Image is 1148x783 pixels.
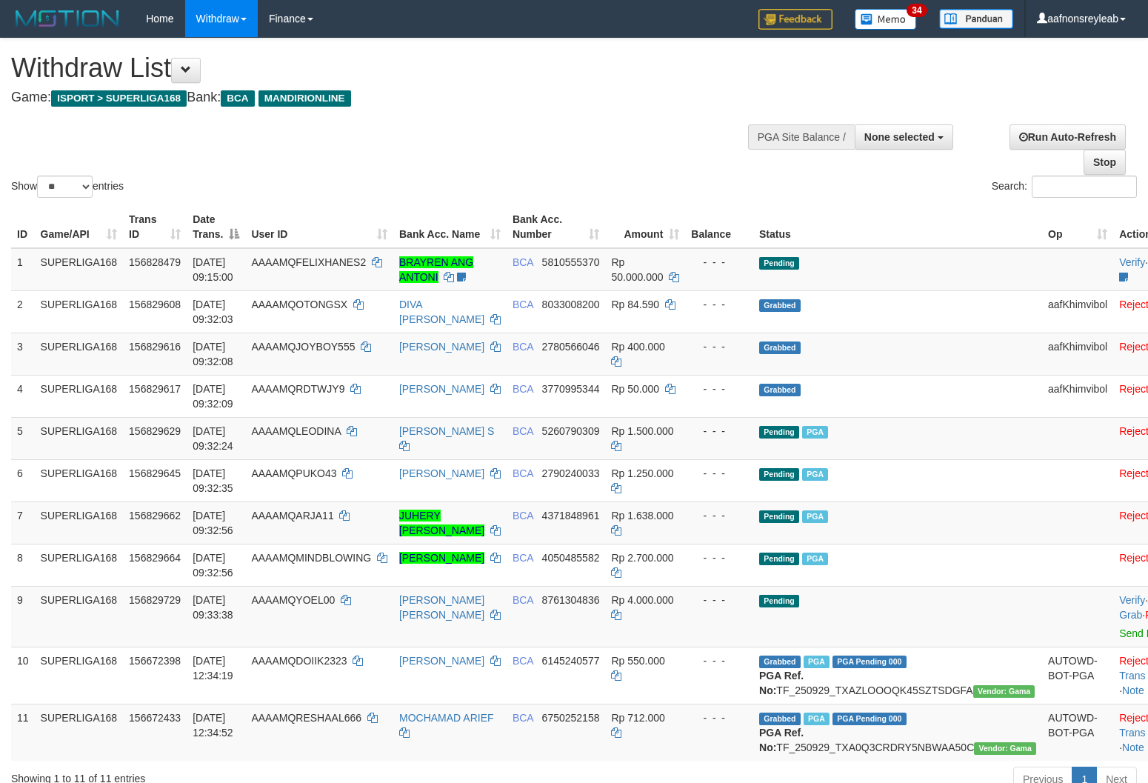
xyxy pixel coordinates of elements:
[1042,206,1113,248] th: Op: activate to sort column ascending
[1042,290,1113,333] td: aafKhimvibol
[1042,375,1113,417] td: aafKhimvibol
[759,727,804,753] b: PGA Ref. No:
[399,425,494,437] a: [PERSON_NAME] S
[193,383,233,410] span: [DATE] 09:32:09
[513,341,533,353] span: BCA
[759,426,799,439] span: Pending
[513,256,533,268] span: BCA
[974,742,1036,755] span: Vendor URL: https://trx31.1velocity.biz
[759,595,799,607] span: Pending
[513,594,533,606] span: BCA
[832,656,907,668] span: PGA Pending
[251,299,347,310] span: AAAAMQOTONGSX
[611,467,673,479] span: Rp 1.250.000
[759,510,799,523] span: Pending
[258,90,351,107] span: MANDIRIONLINE
[11,290,35,333] td: 2
[251,552,371,564] span: AAAAMQMINDBLOWING
[399,510,484,536] a: JUHERY [PERSON_NAME]
[1042,704,1113,761] td: AUTOWD-BOT-PGA
[907,4,927,17] span: 34
[193,510,233,536] span: [DATE] 09:32:56
[753,704,1042,761] td: TF_250929_TXA0Q3CRDRY5NBWAA50C
[542,655,600,667] span: Copy 6145240577 to clipboard
[11,206,35,248] th: ID
[611,341,664,353] span: Rp 400.000
[802,426,828,439] span: Marked by aafsoycanthlai
[35,459,124,502] td: SUPERLIGA168
[129,594,181,606] span: 156829729
[187,206,245,248] th: Date Trans.: activate to sort column descending
[35,375,124,417] td: SUPERLIGA168
[11,647,35,704] td: 10
[393,206,507,248] th: Bank Acc. Name: activate to sort column ascending
[35,704,124,761] td: SUPERLIGA168
[11,375,35,417] td: 4
[759,299,801,312] span: Grabbed
[1032,176,1137,198] input: Search:
[11,544,35,586] td: 8
[802,510,828,523] span: Marked by aafsoycanthlai
[748,124,855,150] div: PGA Site Balance /
[51,90,187,107] span: ISPORT > SUPERLIGA168
[802,468,828,481] span: Marked by aafsoycanthlai
[123,206,187,248] th: Trans ID: activate to sort column ascending
[513,655,533,667] span: BCA
[399,341,484,353] a: [PERSON_NAME]
[691,466,747,481] div: - - -
[11,417,35,459] td: 5
[939,9,1013,29] img: panduan.png
[691,550,747,565] div: - - -
[759,670,804,696] b: PGA Ref. No:
[855,9,917,30] img: Button%20Memo.svg
[691,710,747,725] div: - - -
[251,510,333,522] span: AAAAMQARJA11
[11,7,124,30] img: MOTION_logo.png
[691,339,747,354] div: - - -
[542,256,600,268] span: Copy 5810555370 to clipboard
[542,383,600,395] span: Copy 3770995344 to clipboard
[758,9,832,30] img: Feedback.jpg
[221,90,254,107] span: BCA
[11,333,35,375] td: 3
[193,425,233,452] span: [DATE] 09:32:24
[11,90,750,105] h4: Game: Bank:
[804,656,830,668] span: Marked by aafsoycanthlai
[605,206,685,248] th: Amount: activate to sort column ascending
[399,299,484,325] a: DIVA [PERSON_NAME]
[513,299,533,310] span: BCA
[1122,684,1144,696] a: Note
[251,712,361,724] span: AAAAMQRESHAAL666
[11,248,35,291] td: 1
[251,594,335,606] span: AAAAMQYOEL00
[542,712,600,724] span: Copy 6750252158 to clipboard
[251,655,347,667] span: AAAAMQDOIIK2323
[399,467,484,479] a: [PERSON_NAME]
[245,206,393,248] th: User ID: activate to sort column ascending
[251,383,344,395] span: AAAAMQRDTWJY9
[992,176,1137,198] label: Search:
[35,417,124,459] td: SUPERLIGA168
[759,341,801,354] span: Grabbed
[11,459,35,502] td: 6
[832,713,907,725] span: PGA Pending
[611,425,673,437] span: Rp 1.500.000
[129,552,181,564] span: 156829664
[35,502,124,544] td: SUPERLIGA168
[691,297,747,312] div: - - -
[611,510,673,522] span: Rp 1.638.000
[11,176,124,198] label: Show entries
[802,553,828,565] span: Marked by aafsoycanthlai
[513,712,533,724] span: BCA
[1042,647,1113,704] td: AUTOWD-BOT-PGA
[129,341,181,353] span: 156829616
[759,553,799,565] span: Pending
[691,381,747,396] div: - - -
[35,290,124,333] td: SUPERLIGA168
[759,384,801,396] span: Grabbed
[542,510,600,522] span: Copy 4371848961 to clipboard
[864,131,935,143] span: None selected
[804,713,830,725] span: Marked by aafsoycanthlai
[129,655,181,667] span: 156672398
[611,552,673,564] span: Rp 2.700.000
